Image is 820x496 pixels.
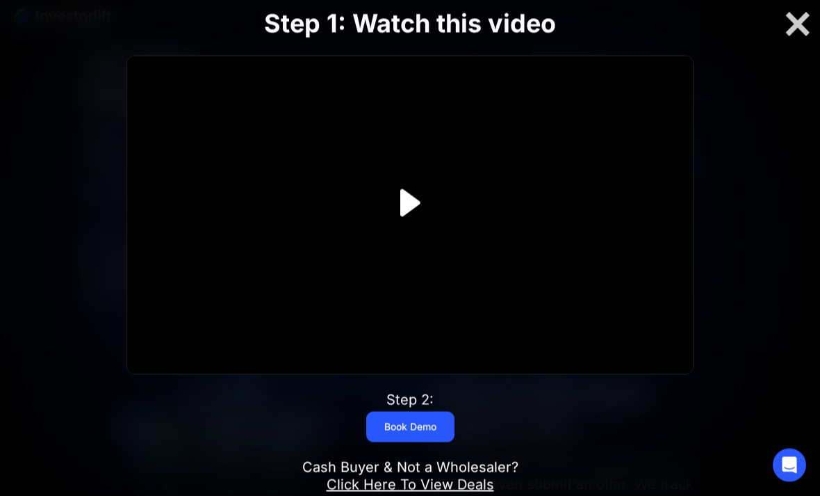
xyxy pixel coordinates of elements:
[366,412,454,442] a: Book Demo
[386,392,434,409] div: Step 2:
[302,459,518,494] div: Cash Buyer & Not a Wholesaler?
[327,477,494,493] a: Click Here To View Deals
[371,164,449,242] button: Play Video
[264,8,556,39] strong: Step 1: Watch this video
[773,449,806,482] div: Open Intercom Messenger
